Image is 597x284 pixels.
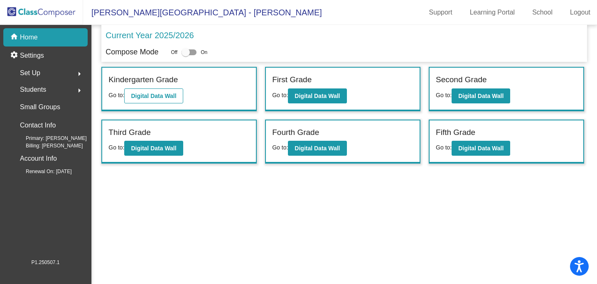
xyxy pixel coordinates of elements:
a: School [526,6,559,19]
p: Account Info [20,153,57,164]
p: Contact Info [20,120,56,131]
button: Digital Data Wall [288,141,346,156]
span: Go to: [272,144,288,151]
label: Fourth Grade [272,127,319,139]
button: Digital Data Wall [288,88,346,103]
b: Digital Data Wall [131,145,176,152]
button: Digital Data Wall [124,141,183,156]
b: Digital Data Wall [295,93,340,99]
p: Compose Mode [106,47,158,58]
mat-icon: arrow_right [74,86,84,95]
button: Digital Data Wall [452,88,510,103]
span: Go to: [436,92,452,98]
label: Second Grade [436,74,487,86]
p: Home [20,32,38,42]
mat-icon: arrow_right [74,69,84,79]
span: Students [20,84,46,95]
span: Go to: [108,144,124,151]
label: Kindergarten Grade [108,74,178,86]
a: Support [423,6,459,19]
p: Settings [20,51,44,61]
span: On [201,49,207,56]
button: Digital Data Wall [452,141,510,156]
a: Logout [563,6,597,19]
span: Off [171,49,177,56]
mat-icon: home [10,32,20,42]
span: Primary: [PERSON_NAME] [12,135,87,142]
span: Set Up [20,67,40,79]
b: Digital Data Wall [458,93,504,99]
span: Go to: [436,144,452,151]
span: Go to: [108,92,124,98]
span: [PERSON_NAME][GEOGRAPHIC_DATA] - [PERSON_NAME] [83,6,322,19]
span: Go to: [272,92,288,98]
b: Digital Data Wall [458,145,504,152]
label: First Grade [272,74,312,86]
label: Third Grade [108,127,150,139]
b: Digital Data Wall [295,145,340,152]
span: Billing: [PERSON_NAME] [12,142,83,149]
b: Digital Data Wall [131,93,176,99]
mat-icon: settings [10,51,20,61]
a: Learning Portal [463,6,522,19]
p: Current Year 2025/2026 [106,29,194,42]
p: Small Groups [20,101,60,113]
span: Renewal On: [DATE] [12,168,71,175]
button: Digital Data Wall [124,88,183,103]
label: Fifth Grade [436,127,475,139]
